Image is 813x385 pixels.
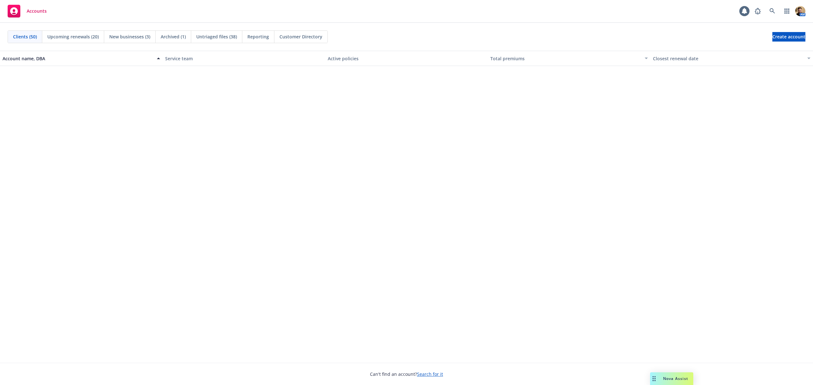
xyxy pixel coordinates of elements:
[325,51,488,66] button: Active policies
[279,33,322,40] span: Customer Directory
[650,372,658,385] div: Drag to move
[163,51,325,66] button: Service team
[196,33,237,40] span: Untriaged files (38)
[109,33,150,40] span: New businesses (3)
[417,371,443,377] a: Search for it
[5,2,49,20] a: Accounts
[663,376,688,381] span: Nova Assist
[13,33,37,40] span: Clients (50)
[488,51,650,66] button: Total premiums
[772,32,805,42] a: Create account
[751,5,764,17] a: Report a Bug
[653,55,803,62] div: Closest renewal date
[650,51,813,66] button: Closest renewal date
[328,55,485,62] div: Active policies
[3,55,153,62] div: Account name, DBA
[795,6,805,16] img: photo
[370,371,443,377] span: Can't find an account?
[165,55,323,62] div: Service team
[781,5,793,17] a: Switch app
[247,33,269,40] span: Reporting
[650,372,693,385] button: Nova Assist
[490,55,641,62] div: Total premiums
[47,33,99,40] span: Upcoming renewals (20)
[772,31,805,43] span: Create account
[161,33,186,40] span: Archived (1)
[766,5,779,17] a: Search
[27,9,47,14] span: Accounts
